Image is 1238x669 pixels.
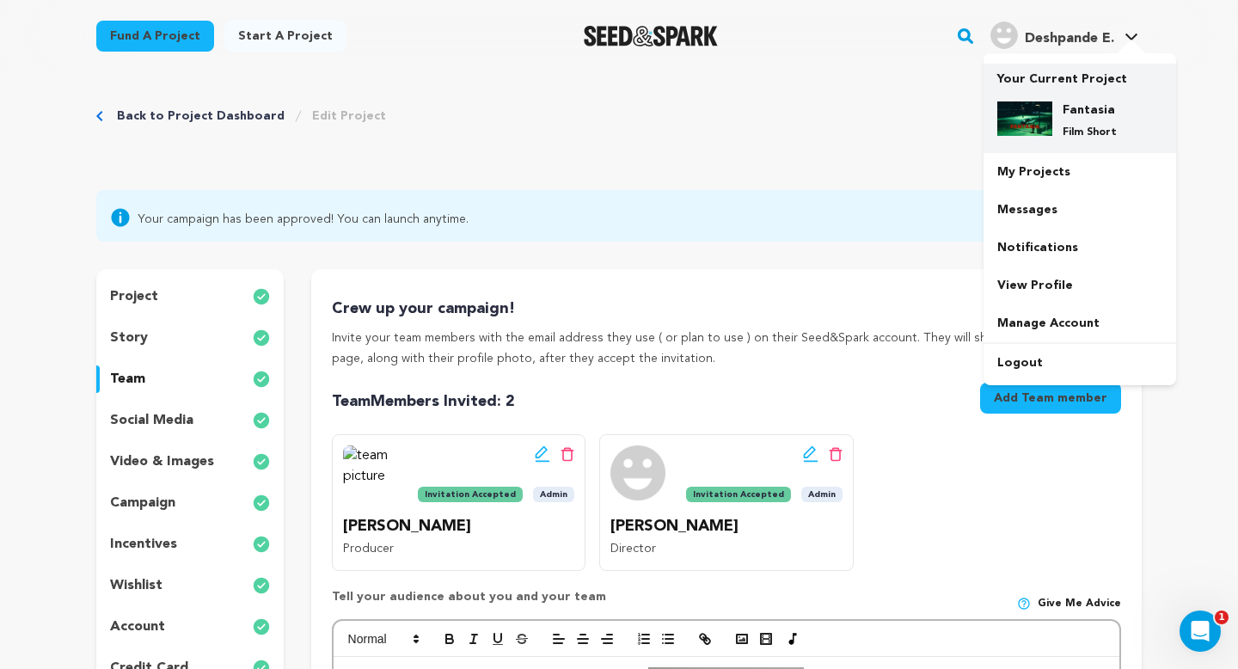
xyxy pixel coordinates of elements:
img: 9dce44b56e0ebfe3.jpg [997,101,1052,136]
a: Messages [984,191,1176,229]
button: team [96,365,284,393]
div: Deshpande E.'s Profile [990,21,1114,49]
button: social media [96,407,284,434]
img: check-circle-full.svg [253,534,270,555]
img: check-circle-full.svg [253,410,270,431]
p: campaign [110,493,175,513]
button: incentives [96,531,284,558]
a: Fund a project [96,21,214,52]
span: Give me advice [1038,597,1121,611]
a: Seed&Spark Homepage [584,26,719,46]
button: project [96,283,284,310]
a: My Projects [984,153,1176,191]
a: Manage Account [984,304,1176,342]
a: View Profile [984,267,1176,304]
button: story [96,324,284,352]
span: Director [610,543,656,555]
img: check-circle-full.svg [253,575,270,596]
span: Invitation Accepted [686,487,791,502]
img: help-circle.svg [1017,597,1031,611]
p: Your Current Project [997,64,1162,88]
p: [PERSON_NAME] [610,514,842,539]
span: Your campaign has been approved! You can launch anytime. [138,207,469,228]
button: account [96,613,284,641]
p: project [110,286,158,307]
p: account [110,617,165,637]
button: wishlist [96,572,284,599]
a: Logout [984,344,1176,382]
iframe: Intercom live chat [1180,611,1221,652]
a: Notifications [984,229,1176,267]
a: Your Current Project Fantasia Film Short [997,64,1162,153]
img: check-circle-full.svg [253,369,270,390]
a: Edit Project [312,107,386,125]
p: wishlist [110,575,162,596]
p: Team : 2 [332,390,515,414]
img: Seed&Spark Logo Dark Mode [584,26,719,46]
p: video & images [110,451,214,472]
h4: Fantasia [1063,101,1125,119]
p: Tell your audience about you and your team [332,588,606,619]
p: Crew up your campaign! [332,297,1121,322]
p: story [110,328,148,348]
img: check-circle-full.svg [253,493,270,513]
span: Admin [801,487,843,502]
img: check-circle-full.svg [253,617,270,637]
a: Deshpande E.'s Profile [987,18,1142,49]
p: Invite your team members with the email address they use ( or plan to use ) on their Seed&Spark a... [332,328,1121,370]
a: Start a project [224,21,346,52]
img: team picture [343,445,398,500]
p: incentives [110,534,177,555]
p: [PERSON_NAME] [343,514,574,539]
div: Breadcrumb [96,107,386,125]
button: Add Team member [980,383,1121,414]
button: campaign [96,489,284,517]
p: Film Short [1063,126,1125,139]
button: video & images [96,448,284,476]
span: 1 [1215,611,1229,624]
a: Back to Project Dashboard [117,107,285,125]
span: Members Invited [371,394,497,409]
img: team picture [610,445,665,500]
p: social media [110,410,193,431]
img: check-circle-full.svg [253,328,270,348]
span: Producer [343,543,394,555]
img: check-circle-full.svg [253,451,270,472]
p: team [110,369,145,390]
span: Admin [533,487,574,502]
span: Invitation Accepted [418,487,523,502]
img: check-circle-full.svg [253,286,270,307]
span: Deshpande E.'s Profile [987,18,1142,54]
span: Deshpande E. [1025,32,1114,46]
img: user.png [990,21,1018,49]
